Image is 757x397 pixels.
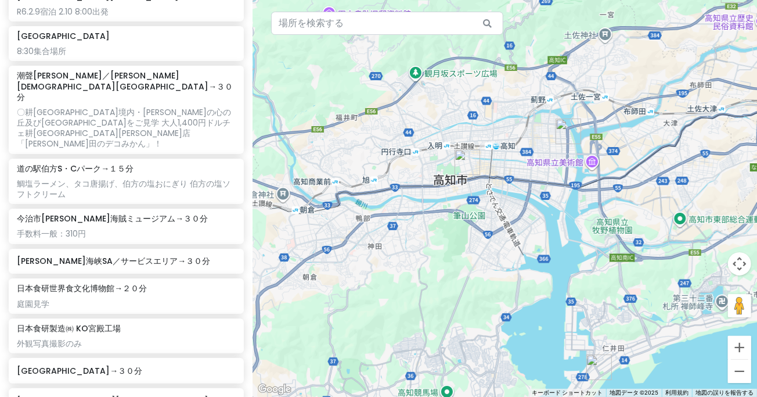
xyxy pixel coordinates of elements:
font: 〇耕[GEOGRAPHIC_DATA]境内・[PERSON_NAME]の心の丘及び[GEOGRAPHIC_DATA]をご見学 大人1,400円 [17,106,231,128]
div: ひろめ市場 [455,149,480,175]
font: 8:30集合場所 [17,45,66,57]
img: グーグル [255,382,294,397]
font: 庭園見学 [17,298,49,310]
font: 今治市[PERSON_NAME]海賊ミュージアム→３０分 [17,213,208,224]
font: 手数料一般：310円 [17,228,86,239]
div: 芋屋金次郎 卸団地店 [556,119,581,144]
font: 外観写真撮影のみ [17,338,82,349]
font: 地図データ ©2025 [610,389,658,396]
font: ドルチェ耕[GEOGRAPHIC_DATA][PERSON_NAME]店「[PERSON_NAME]田のデコみかん」！ [17,117,230,149]
button: ズームアウト [728,360,751,383]
font: [GEOGRAPHIC_DATA] [17,30,110,42]
font: 日本食研製造㈱ KO宮殿工場 [17,323,121,334]
a: Google マップでこの地域を開きます（新しいウィンドウが開きます） [255,382,294,397]
font: 道の駅伯方S・Cパーク→１５分 [17,163,134,174]
font: [PERSON_NAME]海峡SA／サービスエリア→３０分 [17,255,210,267]
button: ズームイン [728,336,751,359]
input: 場所を検索する [271,12,503,35]
font: 潮聲[PERSON_NAME]／[PERSON_NAME][DEMOGRAPHIC_DATA][GEOGRAPHIC_DATA]→３０分 [17,70,233,102]
div: タタキ道場 [586,355,612,380]
button: キーボード反対 [532,389,603,397]
a: 地図の誤りを報告する [695,389,754,396]
font: 鯛塩ラーメン、タコ唐揚げ、伯方の塩おにぎり 伯方の塩ソフトクリーム [17,178,230,200]
font: [GEOGRAPHIC_DATA]→３０分 [17,365,142,377]
a: 利用規約 [665,389,688,396]
button: 地図のカメラコントロール [728,252,751,276]
button: 地図上にペグマンを落として、ストリートビューを開きます [728,294,751,317]
font: R6.2.9宿泊 2.10 8:00出発 [17,6,109,17]
font: 日本食研世界食文化博物館→２０分 [17,282,147,294]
